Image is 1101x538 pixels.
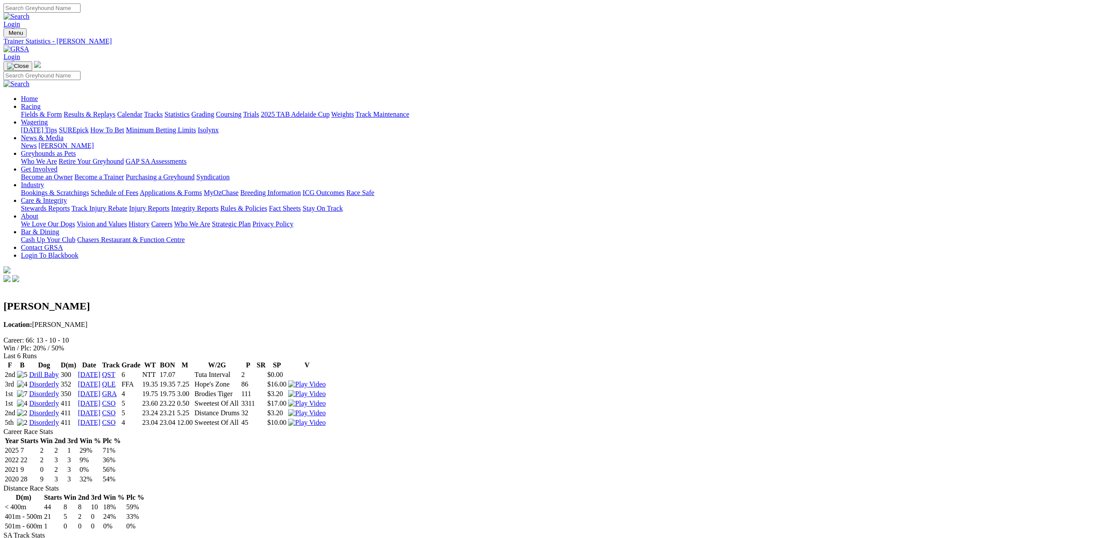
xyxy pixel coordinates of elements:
[40,446,53,455] td: 2
[241,399,255,408] td: 3311
[288,390,326,398] img: Play Video
[3,275,10,282] img: facebook.svg
[21,197,67,204] a: Care & Integrity
[126,173,195,181] a: Purchasing a Greyhound
[241,409,255,417] td: 32
[288,361,326,370] th: V
[78,409,101,417] a: [DATE]
[4,437,19,445] th: Year
[9,30,23,36] span: Menu
[78,380,101,388] a: [DATE]
[102,400,116,407] a: CSO
[121,370,141,379] td: 6
[121,390,141,398] td: 4
[77,503,90,511] td: 8
[63,512,77,521] td: 5
[126,126,196,134] a: Minimum Betting Limits
[102,446,121,455] td: 71%
[44,522,62,531] td: 1
[177,399,193,408] td: 0.50
[3,37,1098,45] div: Trainer Statistics - [PERSON_NAME]
[4,465,19,474] td: 2021
[63,522,77,531] td: 0
[102,390,117,397] a: GRA
[91,503,102,511] td: 10
[20,446,39,455] td: 7
[177,409,193,417] td: 5.25
[3,321,88,328] span: [PERSON_NAME]
[21,189,1098,197] div: Industry
[288,419,326,427] img: Play Video
[159,399,176,408] td: 23.22
[78,390,101,397] a: [DATE]
[20,475,39,484] td: 28
[267,361,287,370] th: SP
[63,493,77,502] th: Win
[21,173,1098,181] div: Get Involved
[44,503,62,511] td: 44
[3,352,1098,360] div: Last 6 Runs
[79,437,101,445] th: Win %
[103,522,125,531] td: 0%
[288,390,326,397] a: View replay
[121,361,141,370] th: Grade
[67,456,78,464] td: 3
[194,380,240,389] td: Hope's Zone
[79,465,101,474] td: 0%
[171,205,219,212] a: Integrity Reports
[3,45,29,53] img: GRSA
[159,418,176,427] td: 23.04
[21,252,78,259] a: Login To Blackbook
[91,189,138,196] a: Schedule of Fees
[21,111,1098,118] div: Racing
[194,370,240,379] td: Tuta Interval
[20,465,39,474] td: 9
[60,361,77,370] th: D(m)
[3,300,1098,312] h2: [PERSON_NAME]
[17,361,28,370] th: B
[261,111,330,118] a: 2025 TAB Adelaide Cup
[240,189,301,196] a: Breeding Information
[192,111,214,118] a: Grading
[21,126,1098,134] div: Wagering
[21,126,57,134] a: [DATE] Tips
[3,344,31,352] span: Win / Plc:
[140,189,202,196] a: Applications & Forms
[142,380,158,389] td: 19.35
[59,126,88,134] a: SUREpick
[54,465,66,474] td: 2
[121,409,141,417] td: 5
[54,475,66,484] td: 3
[29,419,59,426] a: Disorderly
[3,53,20,61] a: Login
[142,390,158,398] td: 19.75
[63,503,77,511] td: 8
[77,361,101,370] th: Date
[77,522,90,531] td: 0
[4,475,19,484] td: 2020
[241,390,255,398] td: 111
[142,399,158,408] td: 23.60
[21,142,1098,150] div: News & Media
[3,336,24,344] span: Career:
[60,399,77,408] td: 411
[241,418,255,427] td: 45
[177,361,193,370] th: M
[67,475,78,484] td: 3
[29,361,59,370] th: Dog
[40,437,53,445] th: Win
[60,380,77,389] td: 352
[4,380,16,389] td: 3rd
[121,380,141,389] td: FFA
[4,493,43,502] th: D(m)
[267,370,287,379] td: $0.00
[212,220,251,228] a: Strategic Plan
[102,371,115,378] a: QST
[4,370,16,379] td: 2nd
[142,361,158,370] th: WT
[54,456,66,464] td: 3
[267,399,287,408] td: $17.00
[17,380,27,388] img: 4
[216,111,242,118] a: Coursing
[194,361,240,370] th: W/2G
